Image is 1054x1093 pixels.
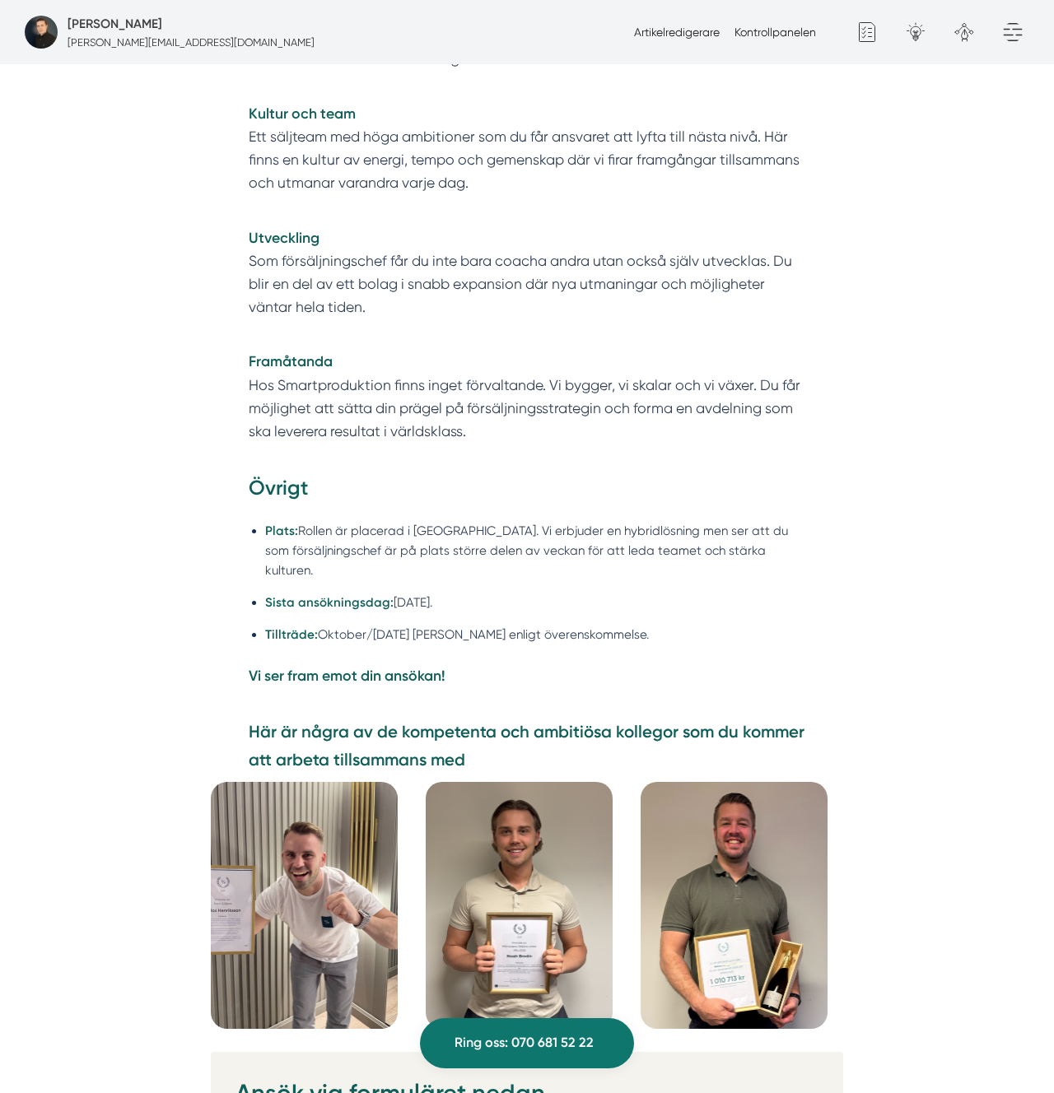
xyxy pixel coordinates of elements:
[265,523,298,538] strong: Plats:
[420,1018,634,1068] a: Ring oss: 070 681 52 22
[265,593,806,612] li: [DATE].
[68,35,315,50] p: [PERSON_NAME][EMAIL_ADDRESS][DOMAIN_NAME]
[249,105,356,122] strong: Kultur och team
[265,625,806,644] li: Oktober/[DATE] [PERSON_NAME] enligt överenskommelse.
[249,226,806,342] p: Som försäljningschef får du inte bara coacha andra utan också själv utvecklas. Du blir en del av ...
[265,521,806,580] li: Rollen är placerad i [GEOGRAPHIC_DATA]. Vi erbjuder en hybridlösning men ser att du som försäljni...
[249,474,806,510] h3: Övrigt
[68,14,162,34] h5: Super Administratör
[265,627,318,642] strong: Tillträde:
[426,782,613,1029] img: Noah B
[249,352,333,370] strong: Framåtanda
[249,722,804,770] strong: Här är några av de kompetenta och ambitiösa kollegor som du kommer att arbeta tillsammans med
[249,667,445,684] strong: Vi ser fram emot din ansökan!
[735,26,816,39] a: Kontrollpanelen
[25,16,58,49] img: foretagsbild-pa-smartproduktion-ett-foretag-i-dalarnas-lan-2023.jpg
[265,595,394,610] strong: Sista ansökningsdag:
[249,229,319,246] strong: Utveckling
[249,350,806,443] p: Hos Smartproduktion finns inget förvaltande. Vi bygger, vi skalar och vi växer. Du får möjlighet ...
[641,782,828,1029] img: Niklas G
[455,1032,594,1053] span: Ring oss: 070 681 52 22
[211,782,398,1029] img: Niclas H
[249,102,806,218] p: Ett säljteam med höga ambitioner som du får ansvaret att lyfta till nästa nivå. Här finns en kult...
[634,26,720,39] a: Artikelredigerare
